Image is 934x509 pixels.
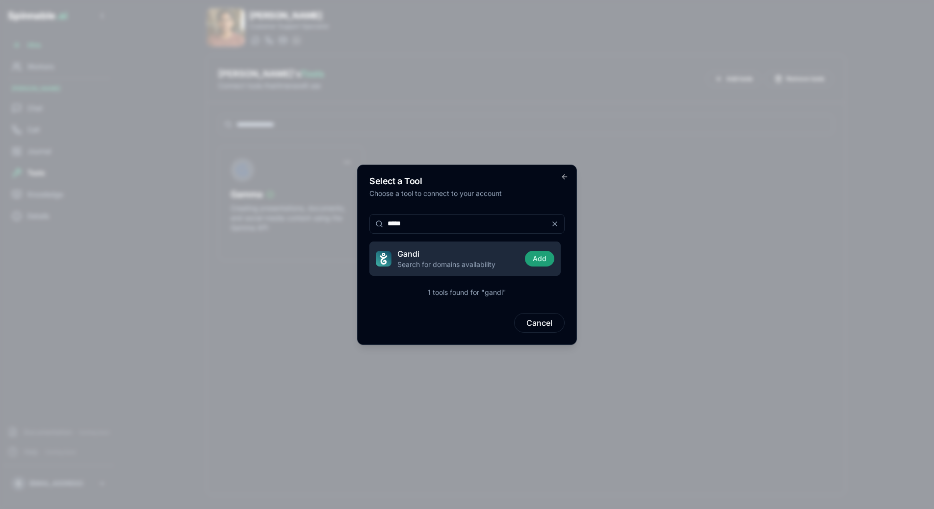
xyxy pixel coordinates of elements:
[514,313,565,333] button: Cancel
[369,177,565,186] h2: Select a Tool
[397,260,515,269] p: Search for domains availability
[376,251,391,267] img: gandi icon
[369,189,565,198] p: Choose a tool to connect to your account
[428,288,506,297] div: 1 tools found for "gandi"
[525,251,554,267] button: Add
[397,248,419,260] span: Gandi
